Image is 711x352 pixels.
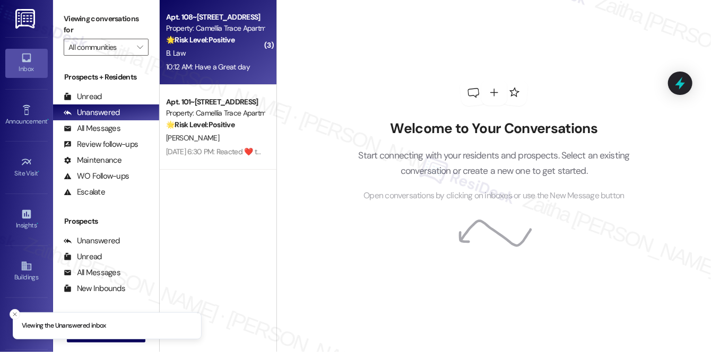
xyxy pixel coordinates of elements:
[5,153,48,182] a: Site Visit •
[64,283,125,294] div: New Inbounds
[137,43,143,51] i: 
[64,171,129,182] div: WO Follow-ups
[166,48,186,58] span: B. Law
[10,309,20,320] button: Close toast
[166,96,264,108] div: Apt. 101~[STREET_ADDRESS]
[166,120,235,129] strong: 🌟 Risk Level: Positive
[166,108,264,119] div: Property: Camellia Trace Apartments
[64,155,122,166] div: Maintenance
[5,257,48,286] a: Buildings
[64,251,102,262] div: Unread
[64,11,149,39] label: Viewing conversations for
[15,9,37,29] img: ResiDesk Logo
[166,12,264,23] div: Apt. 108~[STREET_ADDRESS]
[68,39,132,56] input: All communities
[5,310,48,338] a: Leads
[64,139,138,150] div: Review follow-ups
[342,148,646,178] p: Start connecting with your residents and prospects. Select an existing conversation or create a n...
[166,62,250,72] div: 10:12 AM: Have a Great day
[64,123,120,134] div: All Messages
[53,72,159,83] div: Prospects + Residents
[166,35,235,45] strong: 🌟 Risk Level: Positive
[64,91,102,102] div: Unread
[5,205,48,234] a: Insights •
[22,321,106,331] p: Viewing the Unanswered inbox
[47,116,49,124] span: •
[64,107,120,118] div: Unanswered
[166,133,219,143] span: [PERSON_NAME]
[53,216,159,227] div: Prospects
[342,120,646,137] h2: Welcome to Your Conversations
[363,189,624,203] span: Open conversations by clicking on inboxes or use the New Message button
[37,220,38,227] span: •
[64,235,120,247] div: Unanswered
[64,187,105,198] div: Escalate
[64,267,120,278] div: All Messages
[38,168,40,175] span: •
[166,23,264,34] div: Property: Camellia Trace Apartments
[166,147,421,156] div: [DATE] 6:30 PM: Reacted ❤️ to “[PERSON_NAME] (Camellia Trace Apartments): 😊”
[5,49,48,77] a: Inbox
